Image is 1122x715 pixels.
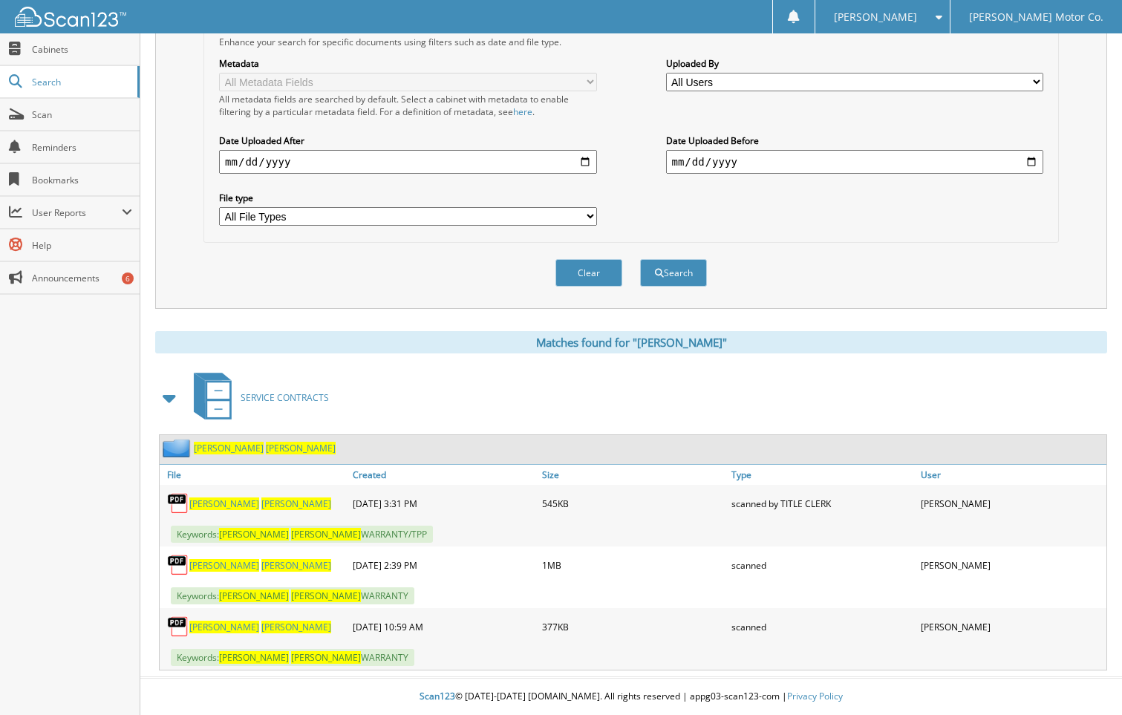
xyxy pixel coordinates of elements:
[219,651,289,664] span: [PERSON_NAME]
[185,368,329,427] a: SERVICE CONTRACTS
[728,465,917,485] a: Type
[291,590,361,602] span: [PERSON_NAME]
[1048,644,1122,715] iframe: Chat Widget
[917,465,1106,485] a: User
[349,465,538,485] a: Created
[261,621,331,633] span: [PERSON_NAME]
[728,489,917,518] div: scanned by TITLE CLERK
[219,93,596,118] div: All metadata fields are searched by default. Select a cabinet with metadata to enable filtering b...
[194,442,264,454] span: [PERSON_NAME]
[538,612,728,641] div: 377KB
[189,621,331,633] a: [PERSON_NAME] [PERSON_NAME]
[917,550,1106,580] div: [PERSON_NAME]
[189,559,259,572] span: [PERSON_NAME]
[291,651,361,664] span: [PERSON_NAME]
[15,7,126,27] img: scan123-logo-white.svg
[787,690,843,702] a: Privacy Policy
[171,526,433,543] span: Keywords: WARRANTY/TPP
[189,621,259,633] span: [PERSON_NAME]
[140,679,1122,715] div: © [DATE]-[DATE] [DOMAIN_NAME]. All rights reserved | appg03-scan123-com |
[32,206,122,219] span: User Reports
[666,134,1043,147] label: Date Uploaded Before
[219,192,596,204] label: File type
[349,550,538,580] div: [DATE] 2:39 PM
[219,528,289,541] span: [PERSON_NAME]
[640,259,707,287] button: Search
[163,439,194,457] img: folder2.png
[32,239,132,252] span: Help
[266,442,336,454] span: [PERSON_NAME]
[538,550,728,580] div: 1MB
[538,465,728,485] a: Size
[513,105,532,118] a: here
[666,57,1043,70] label: Uploaded By
[969,13,1103,22] span: [PERSON_NAME] Motor Co.
[917,489,1106,518] div: [PERSON_NAME]
[219,590,289,602] span: [PERSON_NAME]
[219,57,596,70] label: Metadata
[538,489,728,518] div: 545KB
[32,76,130,88] span: Search
[261,497,331,510] span: [PERSON_NAME]
[160,465,349,485] a: File
[167,616,189,638] img: PDF.png
[291,528,361,541] span: [PERSON_NAME]
[241,391,329,404] span: SERVICE CONTRACTS
[189,559,331,572] a: [PERSON_NAME] [PERSON_NAME]
[189,497,331,510] a: [PERSON_NAME] [PERSON_NAME]
[261,559,331,572] span: [PERSON_NAME]
[349,612,538,641] div: [DATE] 10:59 AM
[917,612,1106,641] div: [PERSON_NAME]
[349,489,538,518] div: [DATE] 3:31 PM
[122,272,134,284] div: 6
[212,36,1051,48] div: Enhance your search for specific documents using filters such as date and file type.
[167,492,189,515] img: PDF.png
[32,272,132,284] span: Announcements
[666,150,1043,174] input: end
[420,690,455,702] span: Scan123
[32,174,132,186] span: Bookmarks
[189,497,259,510] span: [PERSON_NAME]
[171,587,414,604] span: Keywords: WARRANTY
[167,554,189,576] img: PDF.png
[728,550,917,580] div: scanned
[219,134,596,147] label: Date Uploaded After
[171,649,414,666] span: Keywords: WARRANTY
[194,442,336,454] a: [PERSON_NAME] [PERSON_NAME]
[219,150,596,174] input: start
[32,141,132,154] span: Reminders
[32,43,132,56] span: Cabinets
[555,259,622,287] button: Clear
[728,612,917,641] div: scanned
[32,108,132,121] span: Scan
[155,331,1107,353] div: Matches found for "[PERSON_NAME]"
[834,13,917,22] span: [PERSON_NAME]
